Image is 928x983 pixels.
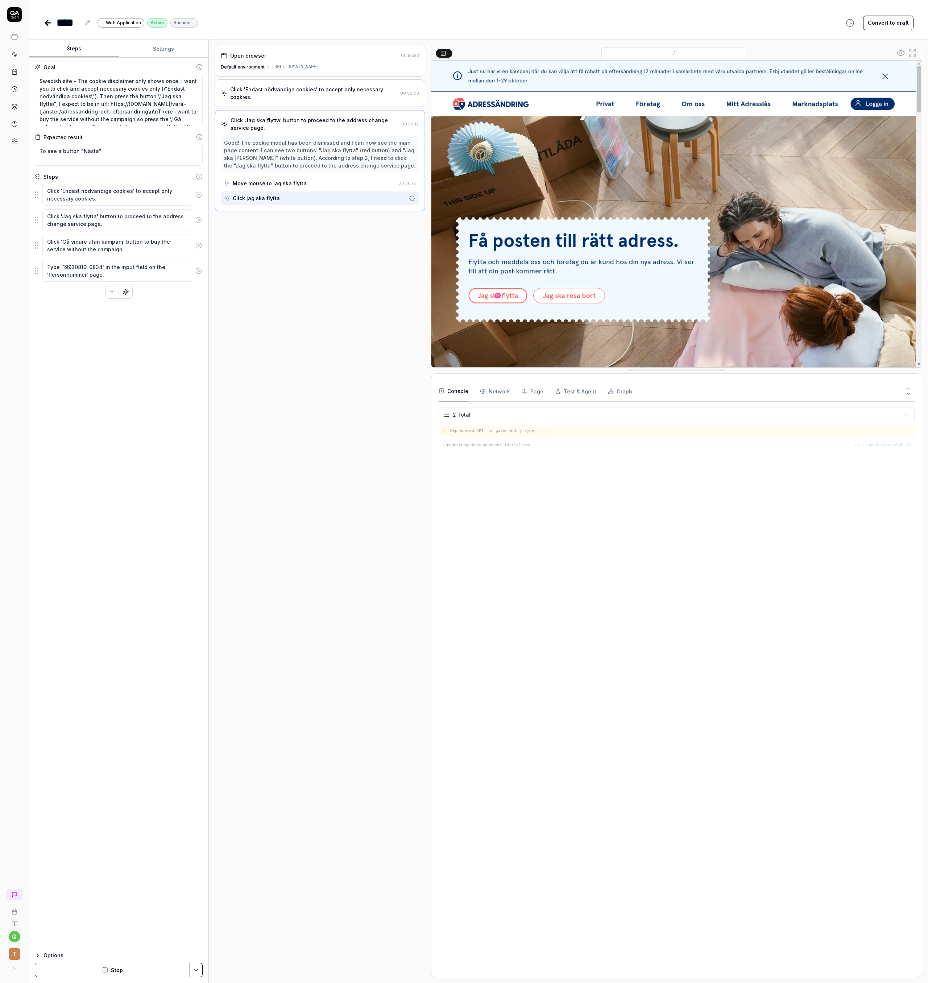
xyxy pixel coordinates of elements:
[9,931,20,942] button: q
[9,948,20,960] span: T
[98,18,144,28] a: Web Application
[401,53,419,58] time: 00:55:53
[43,133,83,141] div: Expected result
[6,889,23,900] a: New conversation
[231,116,398,132] div: Click 'Jag ska flytta' button to proceed to the address change service page.
[35,260,203,282] div: Suggestions
[3,903,26,915] a: Book a call with us
[221,64,265,70] div: Default environment
[221,191,419,205] button: Click jag ska flytta
[106,20,141,26] span: Web Application
[3,942,26,961] button: T
[192,264,205,278] button: Remove step
[230,52,266,59] div: Open browser
[43,951,203,960] div: Options
[401,121,419,127] time: 00:56:12
[431,61,922,367] img: Screenshot
[863,16,913,30] button: Convert to draft
[450,428,912,434] pre: Deprecated API for given entry type.
[398,181,416,186] time: 00:56:12
[43,173,58,181] div: Steps
[555,381,596,401] button: Test & Agent
[444,442,912,449] pre: ProductPageHeroComponent initialized
[35,234,203,257] div: Suggestions
[854,442,912,449] button: 2153.8bc3e611c536f3f3.js
[147,18,167,28] div: Active
[233,179,307,187] div: Move mouse to jag ska flytta
[170,18,198,28] div: Running…
[439,381,468,401] button: Console
[841,16,859,30] button: View version history
[233,194,280,202] div: Click jag ska flytta
[224,139,416,169] div: Good! The cookie modal has been dismissed and I can now see the main page content. I can see two ...
[35,963,190,977] button: Stop
[608,381,632,401] button: Graph
[192,187,205,202] button: Remove step
[221,177,419,190] button: Move mouse to jag ska flytta00:56:12
[400,91,419,96] time: 00:56:03
[480,381,510,401] button: Network
[29,40,119,58] button: Steps
[35,183,203,206] div: Suggestions
[35,951,203,960] button: Options
[272,64,319,70] div: [URL][DOMAIN_NAME]
[192,238,205,253] button: Remove step
[3,915,26,926] a: Documentation
[119,40,209,58] button: Settings
[230,86,397,101] div: Click 'Endast nödvändiga cookies' to accept only necessary cookies.
[43,63,55,71] div: Goal
[907,47,918,59] button: Open in full screen
[522,381,543,401] button: Page
[895,47,907,59] button: Show all interative elements
[192,213,205,227] button: Remove step
[35,209,203,231] div: Suggestions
